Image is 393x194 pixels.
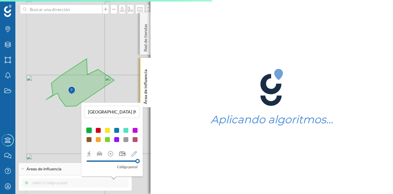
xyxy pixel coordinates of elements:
[12,4,34,10] span: Soporte
[211,114,333,125] h1: Aplicando algoritmos…
[142,67,149,104] p: Área de influencia
[68,85,76,97] img: Marker
[26,166,61,172] span: Áreas de influencia
[117,164,138,170] p: Código postal
[4,5,12,17] img: Geoblink Logo
[142,22,149,52] p: Red de tiendas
